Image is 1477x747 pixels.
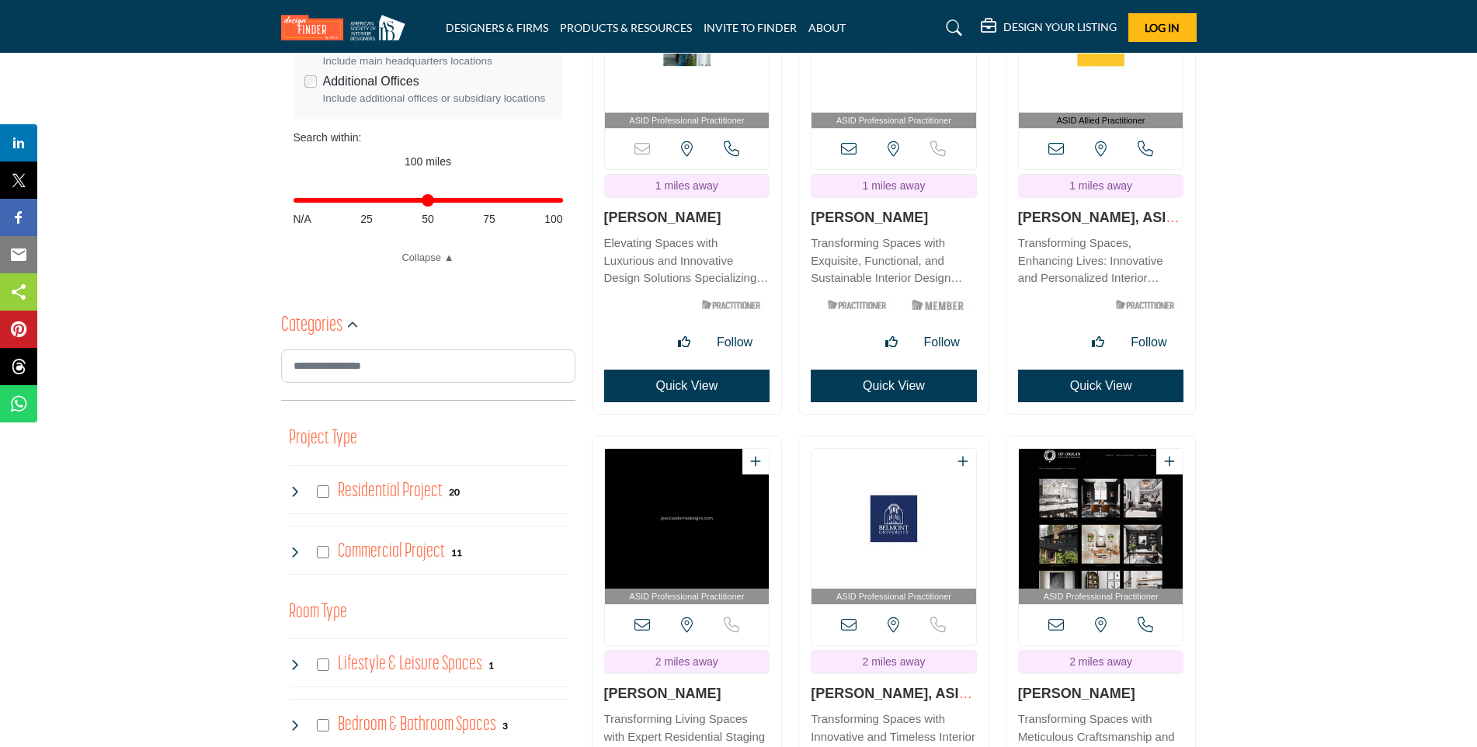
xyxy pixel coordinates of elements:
h3: Jessica Adams [604,686,770,703]
h4: Lifestyle & Leisure Spaces: Lifestyle & Leisure Spaces [338,651,482,678]
button: Project Type [289,424,357,453]
a: Add To List [750,455,761,468]
span: 1 miles away [863,179,926,192]
button: Like listing [876,327,907,358]
button: Follow [1121,327,1176,358]
a: Add To List [957,455,968,468]
h3: Justin Orton [1018,686,1184,703]
a: Collapse ▲ [294,250,563,266]
label: Additional Offices [323,72,419,91]
a: [PERSON_NAME] [811,210,928,225]
a: [PERSON_NAME], ASID Al... [1018,210,1180,242]
input: Select Lifestyle & Leisure Spaces checkbox [317,658,329,671]
input: Select Bedroom & Bathroom Spaces checkbox [317,719,329,731]
h3: Alissa Tang [604,210,770,227]
a: Open Listing in new tab [605,449,770,605]
span: 2 miles away [655,655,718,668]
span: 1 miles away [655,179,718,192]
span: N/A [294,211,311,228]
img: David Minnigan, ASID [811,449,976,589]
button: Quick View [811,370,977,402]
input: Select Residential Project checkbox [317,485,329,498]
a: PRODUCTS & RESOURCES [560,21,692,34]
button: Quick View [604,370,770,402]
div: 3 Results For Bedroom & Bathroom Spaces [502,718,508,732]
a: Transforming Spaces with Exquisite, Functional, and Sustainable Interior Design Specializing in c... [811,231,977,287]
p: Elevating Spaces with Luxurious and Innovative Design Solutions Specializing in luxurious and inn... [604,235,770,287]
span: ASID Professional Practitioner [608,590,766,603]
b: 1 [488,660,494,671]
img: ASID Qualified Practitioners Badge Icon [822,295,891,314]
img: Site Logo [281,15,413,40]
span: 50 [422,211,434,228]
span: 100 [544,211,562,228]
span: ASID Professional Practitioner [815,590,973,603]
a: [PERSON_NAME], ASID... [811,686,972,718]
span: 75 [483,211,495,228]
h3: Tracy Rives, ASID Allied [1018,210,1184,227]
a: ABOUT [808,21,846,34]
h4: Residential Project: Types of projects range from simple residential renovations to highly comple... [338,478,443,505]
a: [PERSON_NAME] [604,210,721,225]
button: Log In [1128,13,1197,42]
span: ASID Professional Practitioner [1022,590,1180,603]
span: ASID Allied Practitioner [1022,114,1180,127]
button: Like listing [1083,327,1114,358]
img: ASID Qualified Practitioners Badge Icon [1110,295,1180,314]
h3: Tom Bauman [811,210,977,227]
div: Include main headquarters locations [323,54,552,69]
a: Elevating Spaces with Luxurious and Innovative Design Solutions Specializing in luxurious and inn... [604,231,770,287]
a: DESIGNERS & FIRMS [446,21,548,34]
p: Transforming Spaces, Enhancing Lives: Innovative and Personalized Interior Design Excellence Foun... [1018,235,1184,287]
div: Search within: [294,130,563,146]
span: 25 [360,211,373,228]
input: Search Category [281,349,575,383]
a: Search [931,16,972,40]
h3: David Minnigan, ASID [811,686,977,703]
a: INVITE TO FINDER [704,21,797,34]
button: Follow [707,327,762,358]
img: Jessica Adams [605,449,770,589]
p: Transforming Spaces with Exquisite, Functional, and Sustainable Interior Design Specializing in c... [811,235,977,287]
b: 11 [451,547,462,558]
img: ASID Qualified Practitioners Badge Icon [696,295,766,314]
div: DESIGN YOUR LISTING [981,19,1117,37]
span: ASID Professional Practitioner [815,114,973,127]
span: 100 miles [405,155,451,168]
span: Log In [1145,21,1180,34]
b: 20 [449,487,460,498]
a: Add To List [1164,455,1175,468]
b: 3 [502,721,508,731]
span: 2 miles away [1069,655,1132,668]
h4: Commercial Project: Involve the design, construction, or renovation of spaces used for business p... [338,538,445,565]
div: Include additional offices or subsidiary locations [323,91,552,106]
button: Quick View [1018,370,1184,402]
img: Justin Orton [1019,449,1183,589]
a: Open Listing in new tab [1019,449,1183,605]
button: Like listing [669,327,700,358]
h5: DESIGN YOUR LISTING [1003,20,1117,34]
button: Follow [915,327,969,358]
a: Transforming Spaces, Enhancing Lives: Innovative and Personalized Interior Design Excellence Foun... [1018,231,1184,287]
h2: Categories [281,312,342,340]
span: ASID Professional Practitioner [608,114,766,127]
button: Room Type [289,598,347,627]
div: 1 Results For Lifestyle & Leisure Spaces [488,658,494,672]
a: [PERSON_NAME] [1018,686,1135,701]
input: Select Commercial Project checkbox [317,546,329,558]
div: 11 Results For Commercial Project [451,545,462,559]
a: Open Listing in new tab [811,449,976,605]
img: ASID Members Badge Icon [903,295,973,314]
span: 2 miles away [863,655,926,668]
a: [PERSON_NAME] [604,686,721,701]
h4: Bedroom & Bathroom Spaces: Bedroom & Bathroom Spaces [338,711,496,738]
span: 1 miles away [1069,179,1132,192]
div: 20 Results For Residential Project [449,485,460,499]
